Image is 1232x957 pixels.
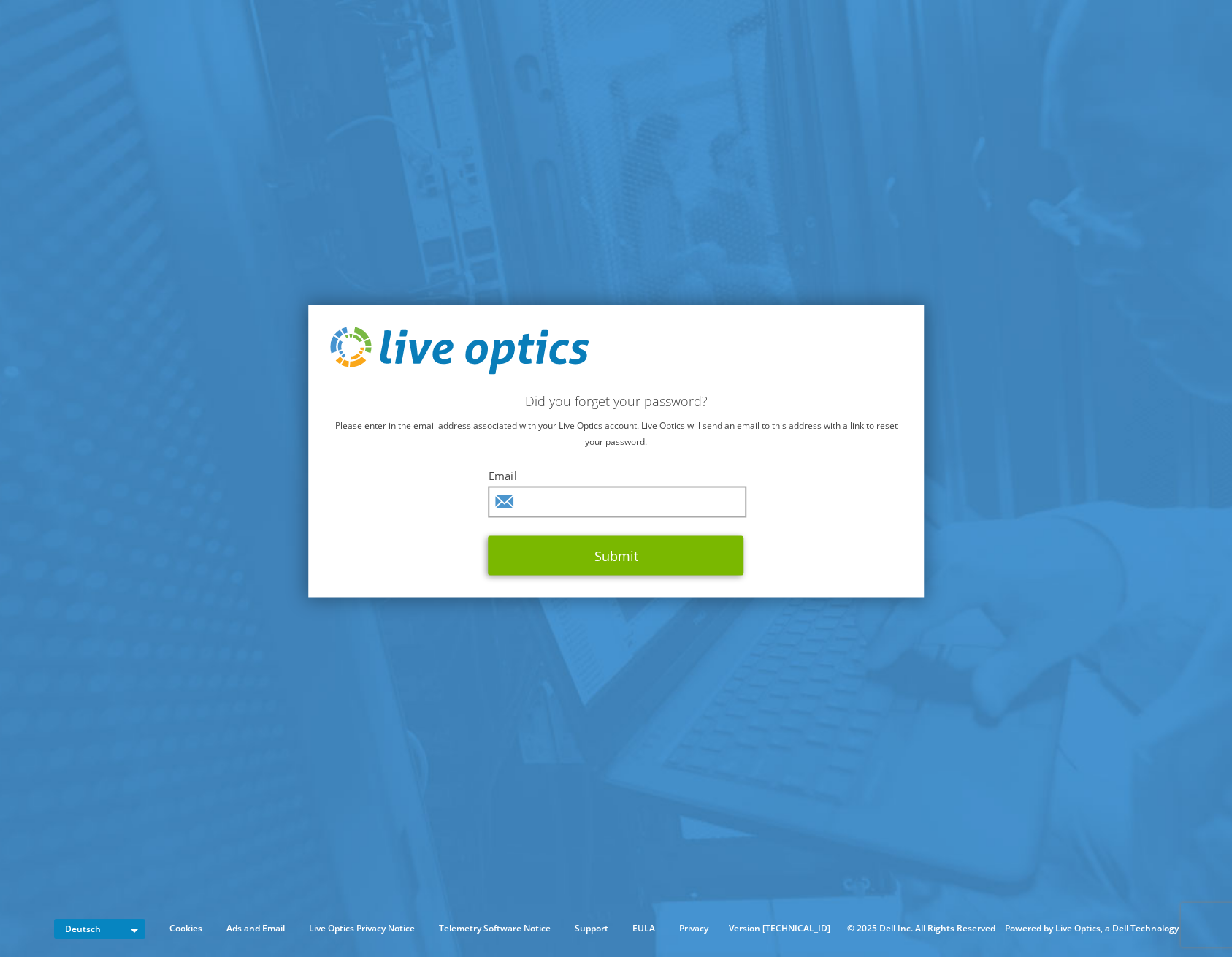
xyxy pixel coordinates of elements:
[564,920,619,937] a: Support
[621,920,666,937] a: EULA
[330,327,589,375] img: live_optics_svg.svg
[1005,920,1179,937] li: Powered by Live Optics, a Dell Technology
[330,393,903,409] h2: Did you forget your password?
[722,920,838,937] li: Version [TECHNICAL_ID]
[840,920,1003,937] li: © 2025 Dell Inc. All Rights Reserved
[330,418,903,450] p: Please enter in the email address associated with your Live Optics account. Live Optics will send...
[215,920,296,937] a: Ads and Email
[298,920,426,937] a: Live Optics Privacy Notice
[489,536,744,576] button: Submit
[428,920,562,937] a: Telemetry Software Notice
[158,920,213,937] a: Cookies
[489,468,744,483] label: Email
[668,920,719,937] a: Privacy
